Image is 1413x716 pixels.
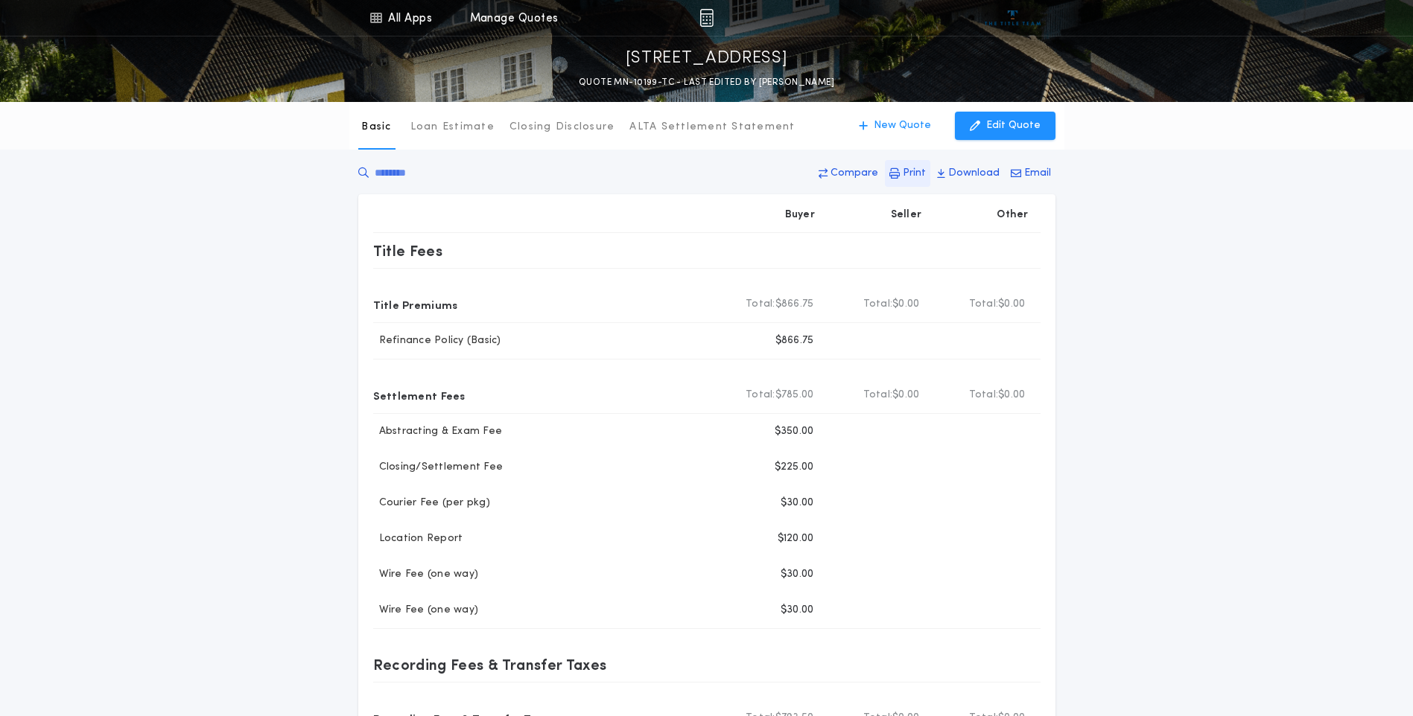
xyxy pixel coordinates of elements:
p: Title Premiums [373,293,458,316]
p: [STREET_ADDRESS] [626,47,788,71]
p: $225.00 [775,460,814,475]
p: Refinance Policy (Basic) [373,333,501,348]
p: $866.75 [775,333,814,348]
span: $785.00 [775,388,814,403]
span: $0.00 [998,388,1025,403]
p: Loan Estimate [410,120,495,135]
b: Total: [746,388,775,403]
p: ALTA Settlement Statement [629,120,795,135]
b: Total: [746,297,775,312]
b: Total: [863,388,893,403]
button: Compare [814,160,883,187]
p: Wire Fee (one way) [373,567,479,582]
p: $30.00 [781,496,814,511]
p: Title Fees [373,239,443,263]
p: Abstracting & Exam Fee [373,424,503,439]
p: Email [1024,166,1051,181]
p: $350.00 [775,424,814,439]
p: New Quote [874,118,931,133]
p: Basic [361,120,391,135]
p: Closing/Settlement Fee [373,460,504,475]
p: Wire Fee (one way) [373,603,479,618]
button: Download [933,160,1004,187]
p: Recording Fees & Transfer Taxes [373,653,607,677]
p: Closing Disclosure [509,120,615,135]
img: vs-icon [985,10,1041,25]
p: Seller [891,208,922,223]
button: Email [1006,160,1055,187]
p: $30.00 [781,567,814,582]
p: Courier Fee (per pkg) [373,496,490,511]
button: New Quote [844,112,946,140]
p: Buyer [785,208,815,223]
p: $30.00 [781,603,814,618]
button: Edit Quote [955,112,1055,140]
p: Download [948,166,1000,181]
p: $120.00 [778,531,814,546]
img: img [699,9,714,27]
p: Other [997,208,1028,223]
p: Print [903,166,926,181]
span: $866.75 [775,297,814,312]
b: Total: [863,297,893,312]
span: $0.00 [998,297,1025,312]
button: Print [885,160,930,187]
span: $0.00 [892,388,919,403]
p: Edit Quote [986,118,1041,133]
p: Compare [831,166,878,181]
p: Settlement Fees [373,383,466,407]
b: Total: [969,297,999,312]
span: $0.00 [892,297,919,312]
p: QUOTE MN-10199-TC - LAST EDITED BY [PERSON_NAME] [579,75,834,90]
p: Location Report [373,531,463,546]
b: Total: [969,388,999,403]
